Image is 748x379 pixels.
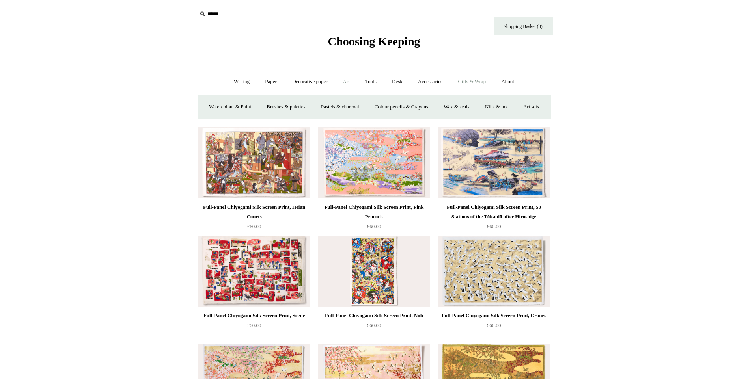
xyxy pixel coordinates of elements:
[440,311,548,320] div: Full-Panel Chiyogami Silk Screen Print, Cranes
[198,127,310,198] img: Full-Panel Chiyogami Silk Screen Print, Heian Courts
[487,223,501,229] span: £60.00
[516,97,546,117] a: Art sets
[198,236,310,307] img: Full-Panel Chiyogami Silk Screen Print, Scene
[247,223,261,229] span: £60.00
[258,71,284,92] a: Paper
[259,97,312,117] a: Brushes & palettes
[318,236,430,307] img: Full-Panel Chiyogami Silk Screen Print, Noh
[247,322,261,328] span: £60.00
[200,311,308,320] div: Full-Panel Chiyogami Silk Screen Print, Scene
[227,71,257,92] a: Writing
[328,41,420,46] a: Choosing Keeping
[438,311,550,343] a: Full-Panel Chiyogami Silk Screen Print, Cranes £60.00
[438,127,550,198] img: Full-Panel Chiyogami Silk Screen Print, 53 Stations of the Tōkaidō after Hiroshige
[440,203,548,221] div: Full-Panel Chiyogami Silk Screen Print, 53 Stations of the Tōkaidō after Hiroshige
[494,71,521,92] a: About
[367,223,381,229] span: £60.00
[438,203,550,235] a: Full-Panel Chiyogami Silk Screen Print, 53 Stations of the Tōkaidō after Hiroshige £60.00
[411,71,450,92] a: Accessories
[318,236,430,307] a: Full-Panel Chiyogami Silk Screen Print, Noh Full-Panel Chiyogami Silk Screen Print, Noh
[367,97,435,117] a: Colour pencils & Crayons
[285,71,334,92] a: Decorative paper
[318,203,430,235] a: Full-Panel Chiyogami Silk Screen Print, Pink Peacock £60.00
[318,311,430,343] a: Full-Panel Chiyogami Silk Screen Print, Noh £60.00
[438,127,550,198] a: Full-Panel Chiyogami Silk Screen Print, 53 Stations of the Tōkaidō after Hiroshige Full-Panel Chi...
[200,203,308,221] div: Full-Panel Chiyogami Silk Screen Print, Heian Courts
[318,127,430,198] img: Full-Panel Chiyogami Silk Screen Print, Pink Peacock
[314,97,366,117] a: Pastels & charcoal
[198,311,310,343] a: Full-Panel Chiyogami Silk Screen Print, Scene £60.00
[328,35,420,48] span: Choosing Keeping
[318,127,430,198] a: Full-Panel Chiyogami Silk Screen Print, Pink Peacock Full-Panel Chiyogami Silk Screen Print, Pink...
[198,203,310,235] a: Full-Panel Chiyogami Silk Screen Print, Heian Courts £60.00
[385,71,410,92] a: Desk
[320,203,428,221] div: Full-Panel Chiyogami Silk Screen Print, Pink Peacock
[198,236,310,307] a: Full-Panel Chiyogami Silk Screen Print, Scene Full-Panel Chiyogami Silk Screen Print, Scene
[436,97,476,117] a: Wax & seals
[478,97,515,117] a: Nibs & ink
[198,127,310,198] a: Full-Panel Chiyogami Silk Screen Print, Heian Courts Full-Panel Chiyogami Silk Screen Print, Heia...
[202,97,258,117] a: Watercolour & Paint
[494,17,553,35] a: Shopping Basket (0)
[336,71,357,92] a: Art
[438,236,550,307] a: Full-Panel Chiyogami Silk Screen Print, Cranes Full-Panel Chiyogami Silk Screen Print, Cranes
[367,322,381,328] span: £60.00
[487,322,501,328] span: £60.00
[320,311,428,320] div: Full-Panel Chiyogami Silk Screen Print, Noh
[438,236,550,307] img: Full-Panel Chiyogami Silk Screen Print, Cranes
[358,71,384,92] a: Tools
[451,71,493,92] a: Gifts & Wrap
